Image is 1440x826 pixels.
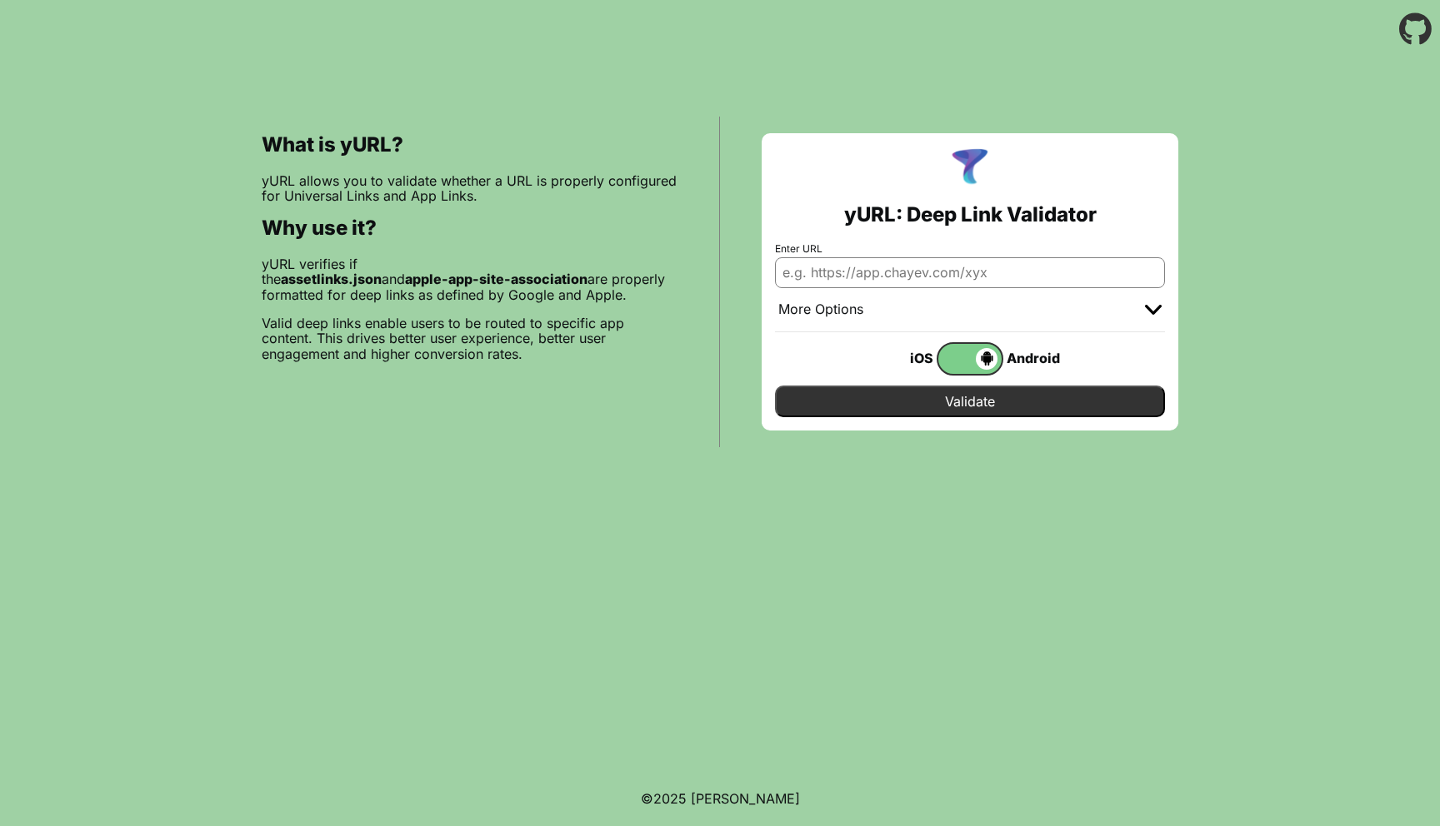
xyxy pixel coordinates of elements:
span: 2025 [653,790,687,807]
input: Validate [775,386,1165,417]
b: assetlinks.json [281,271,382,287]
label: Enter URL [775,243,1165,255]
div: Android [1003,347,1070,369]
p: yURL allows you to validate whether a URL is properly configured for Universal Links and App Links. [262,173,677,204]
img: yURL Logo [948,147,992,190]
b: apple-app-site-association [405,271,587,287]
p: Valid deep links enable users to be routed to specific app content. This drives better user exper... [262,316,677,361]
footer: © [641,771,800,826]
a: Michael Ibragimchayev's Personal Site [691,790,800,807]
div: More Options [778,301,863,318]
p: yURL verifies if the and are properly formatted for deep links as defined by Google and Apple. [262,256,677,302]
img: chevron [1145,305,1162,315]
input: e.g. https://app.chayev.com/xyx [775,257,1165,287]
h2: Why use it? [262,216,677,240]
div: iOS [870,347,937,369]
h2: What is yURL? [262,133,677,157]
h2: yURL: Deep Link Validator [844,203,1097,226]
